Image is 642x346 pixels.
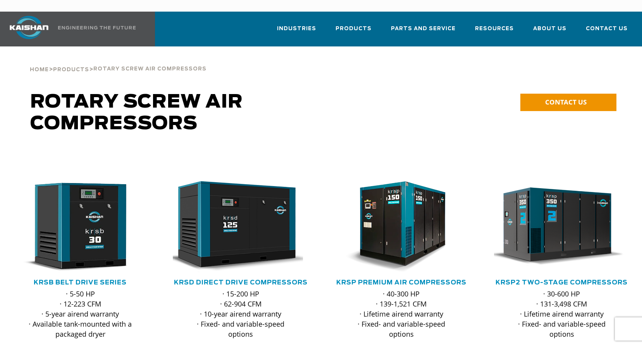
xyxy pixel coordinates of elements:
[496,279,628,286] a: KRSP2 Two-Stage Compressors
[494,181,630,272] div: krsp350
[336,24,372,33] span: Products
[328,181,464,272] img: krsp150
[334,181,469,272] div: krsp150
[475,19,514,45] a: Resources
[475,24,514,33] span: Resources
[30,66,49,73] a: Home
[167,181,303,272] img: krsd125
[509,289,614,339] p: · 30-600 HP · 131-3,498 CFM · Lifetime airend warranty · Fixed- and variable-speed options
[336,279,466,286] a: KRSP Premium Air Compressors
[391,24,456,33] span: Parts and Service
[391,19,456,45] a: Parts and Service
[545,98,587,106] span: CONTACT US
[188,289,293,339] p: · 15-200 HP · 62-904 CFM · 10-year airend warranty · Fixed- and variable-speed options
[53,66,89,73] a: Products
[30,46,207,76] div: > >
[586,19,628,45] a: Contact Us
[30,93,243,133] span: Rotary Screw Air Compressors
[533,19,566,45] a: About Us
[34,279,127,286] a: KRSB Belt Drive Series
[174,279,308,286] a: KRSD Direct Drive Compressors
[349,289,454,339] p: · 40-300 HP · 139-1,521 CFM · Lifetime airend warranty · Fixed- and variable-speed options
[533,24,566,33] span: About Us
[277,19,316,45] a: Industries
[277,24,316,33] span: Industries
[173,181,308,272] div: krsd125
[520,94,616,111] a: CONTACT US
[7,181,143,272] img: krsb30
[12,181,148,272] div: krsb30
[586,24,628,33] span: Contact Us
[58,26,136,29] img: Engineering the future
[336,19,372,45] a: Products
[53,67,89,72] span: Products
[30,67,49,72] span: Home
[93,67,207,72] span: Rotary Screw Air Compressors
[488,181,624,272] img: krsp350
